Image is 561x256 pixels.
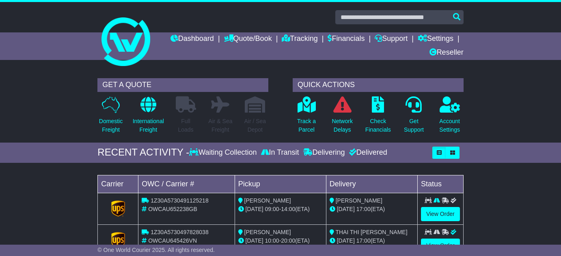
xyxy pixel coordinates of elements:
[301,148,347,157] div: Delivering
[347,148,387,157] div: Delivered
[238,205,323,213] div: - (ETA)
[404,117,424,134] p: Get Support
[132,96,164,139] a: InternationalFreight
[332,117,353,134] p: Network Delays
[111,232,125,248] img: GetCarrierServiceLogo
[244,117,266,134] p: Air / Sea Depot
[133,117,164,134] p: International Freight
[148,237,197,244] span: OWCAU645426VN
[403,96,424,139] a: GetSupport
[375,32,408,46] a: Support
[151,229,208,235] span: 1Z30A5730497828038
[246,206,263,212] span: [DATE]
[97,247,215,253] span: © One World Courier 2025. All rights reserved.
[336,197,382,204] span: [PERSON_NAME]
[265,237,279,244] span: 10:00
[151,197,208,204] span: 1Z30A5730491125218
[297,96,316,139] a: Track aParcel
[439,96,460,139] a: AccountSettings
[365,96,391,139] a: CheckFinancials
[365,117,391,134] p: Check Financials
[337,206,355,212] span: [DATE]
[328,32,365,46] a: Financials
[417,175,463,193] td: Status
[265,206,279,212] span: 09:00
[189,148,259,157] div: Waiting Collection
[244,229,291,235] span: [PERSON_NAME]
[208,117,232,134] p: Air & Sea Freight
[297,117,316,134] p: Track a Parcel
[330,205,414,213] div: (ETA)
[439,117,460,134] p: Account Settings
[335,229,407,235] span: THAI THI [PERSON_NAME]
[421,239,460,253] a: View Order
[170,32,214,46] a: Dashboard
[330,237,414,245] div: (ETA)
[332,96,353,139] a: NetworkDelays
[238,237,323,245] div: - (ETA)
[176,117,196,134] p: Full Loads
[246,237,263,244] span: [DATE]
[98,175,138,193] td: Carrier
[99,117,123,134] p: Domestic Freight
[97,78,268,92] div: GET A QUOTE
[356,206,371,212] span: 17:00
[148,206,197,212] span: OWCAU652238GB
[281,206,295,212] span: 14:00
[97,147,189,158] div: RECENT ACTIVITY -
[244,197,291,204] span: [PERSON_NAME]
[281,237,295,244] span: 20:00
[326,175,417,193] td: Delivery
[356,237,371,244] span: 17:00
[418,32,453,46] a: Settings
[429,46,464,60] a: Reseller
[111,201,125,217] img: GetCarrierServiceLogo
[224,32,272,46] a: Quote/Book
[282,32,317,46] a: Tracking
[337,237,355,244] span: [DATE]
[235,175,326,193] td: Pickup
[138,175,235,193] td: OWC / Carrier #
[293,78,464,92] div: QUICK ACTIONS
[259,148,301,157] div: In Transit
[99,96,123,139] a: DomesticFreight
[421,207,460,221] a: View Order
